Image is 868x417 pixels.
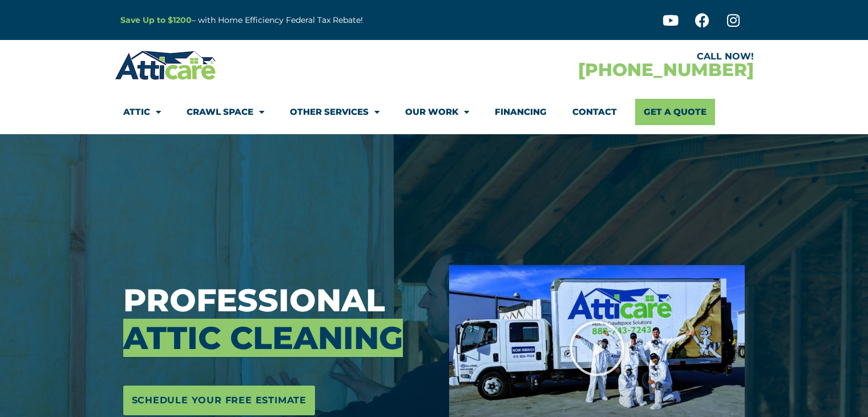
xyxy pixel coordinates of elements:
div: Play Video [568,320,625,377]
a: Crawl Space [187,99,264,125]
p: – with Home Efficiency Federal Tax Rebate! [120,14,490,27]
h3: Professional [123,282,433,357]
nav: Menu [123,99,745,125]
a: Save Up to $1200 [120,15,192,25]
a: Attic [123,99,161,125]
a: Schedule Your Free Estimate [123,386,316,415]
a: Our Work [405,99,469,125]
a: Financing [495,99,547,125]
span: Attic Cleaning [123,319,403,357]
span: Schedule Your Free Estimate [132,391,307,410]
a: Get A Quote [635,99,715,125]
div: CALL NOW! [434,52,754,61]
a: Other Services [290,99,380,125]
a: Contact [572,99,617,125]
